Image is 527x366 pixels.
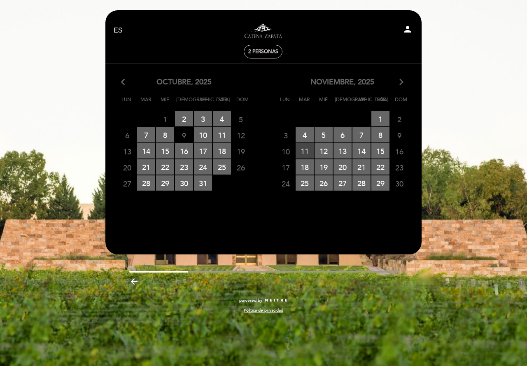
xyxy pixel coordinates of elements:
span: 21 [352,159,371,175]
span: noviembre, 2025 [310,77,374,88]
a: powered by [239,298,288,303]
span: Lun [277,96,293,111]
span: octubre, 2025 [156,77,212,88]
span: 26 [232,160,250,175]
span: 21 [137,159,155,175]
span: 18 [296,159,314,175]
span: 24 [194,159,212,175]
span: 12 [232,128,250,143]
span: 15 [156,143,174,159]
span: 2 [390,112,408,127]
span: 20 [118,160,136,175]
span: 29 [156,175,174,191]
span: 17 [277,160,295,175]
span: 4 [296,127,314,142]
span: 29 [371,175,389,191]
span: 2 [175,111,193,126]
span: 27 [333,175,352,191]
span: 4 [213,111,231,126]
span: 10 [277,144,295,159]
span: 14 [352,143,371,159]
span: 23 [390,160,408,175]
i: arrow_back_ios [121,77,128,88]
span: Sáb [215,96,231,111]
span: 30 [175,175,193,191]
span: 30 [390,176,408,191]
span: [DEMOGRAPHIC_DATA] [176,96,193,111]
span: Mar [138,96,154,111]
span: 5 [232,112,250,127]
i: person [403,24,413,34]
span: 22 [156,159,174,175]
span: 13 [118,144,136,159]
span: Sáb [373,96,390,111]
span: 13 [333,143,352,159]
span: 28 [137,175,155,191]
span: Lun [118,96,135,111]
span: 1 [371,111,389,126]
span: Vie [354,96,371,111]
span: 25 [213,159,231,175]
span: 18 [213,143,231,159]
span: Vie [196,96,212,111]
span: 3 [194,111,212,126]
span: 23 [175,159,193,175]
span: 27 [118,176,136,191]
span: 8 [371,127,389,142]
span: 26 [315,175,333,191]
span: 9 [175,128,193,143]
span: 7 [137,127,155,142]
span: 19 [232,144,250,159]
span: 6 [118,128,136,143]
a: Visitas y degustaciones en La Pirámide [212,19,315,42]
span: 12 [315,143,333,159]
span: 1 [156,112,174,127]
span: Mar [296,96,312,111]
span: 2 personas [248,49,278,55]
span: 9 [390,128,408,143]
span: 25 [296,175,314,191]
img: MEITRE [264,298,288,303]
span: 16 [390,144,408,159]
span: 8 [156,127,174,142]
span: Dom [393,96,409,111]
span: 31 [194,175,212,191]
span: 17 [194,143,212,159]
span: 10 [194,127,212,142]
span: 11 [213,127,231,142]
a: Política de privacidad [244,308,283,313]
span: 19 [315,159,333,175]
span: 14 [137,143,155,159]
span: [DEMOGRAPHIC_DATA] [335,96,351,111]
span: 16 [175,143,193,159]
span: 28 [352,175,371,191]
span: 5 [315,127,333,142]
span: 20 [333,159,352,175]
i: arrow_backward [129,277,139,287]
span: 11 [296,143,314,159]
span: Mié [157,96,173,111]
span: Mié [315,96,332,111]
span: 3 [277,128,295,143]
span: 15 [371,143,389,159]
span: powered by [239,298,262,303]
span: 22 [371,159,389,175]
span: 24 [277,176,295,191]
button: person [403,24,413,37]
span: 7 [352,127,371,142]
span: 6 [333,127,352,142]
i: arrow_forward_ios [398,77,405,88]
span: Dom [234,96,251,111]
